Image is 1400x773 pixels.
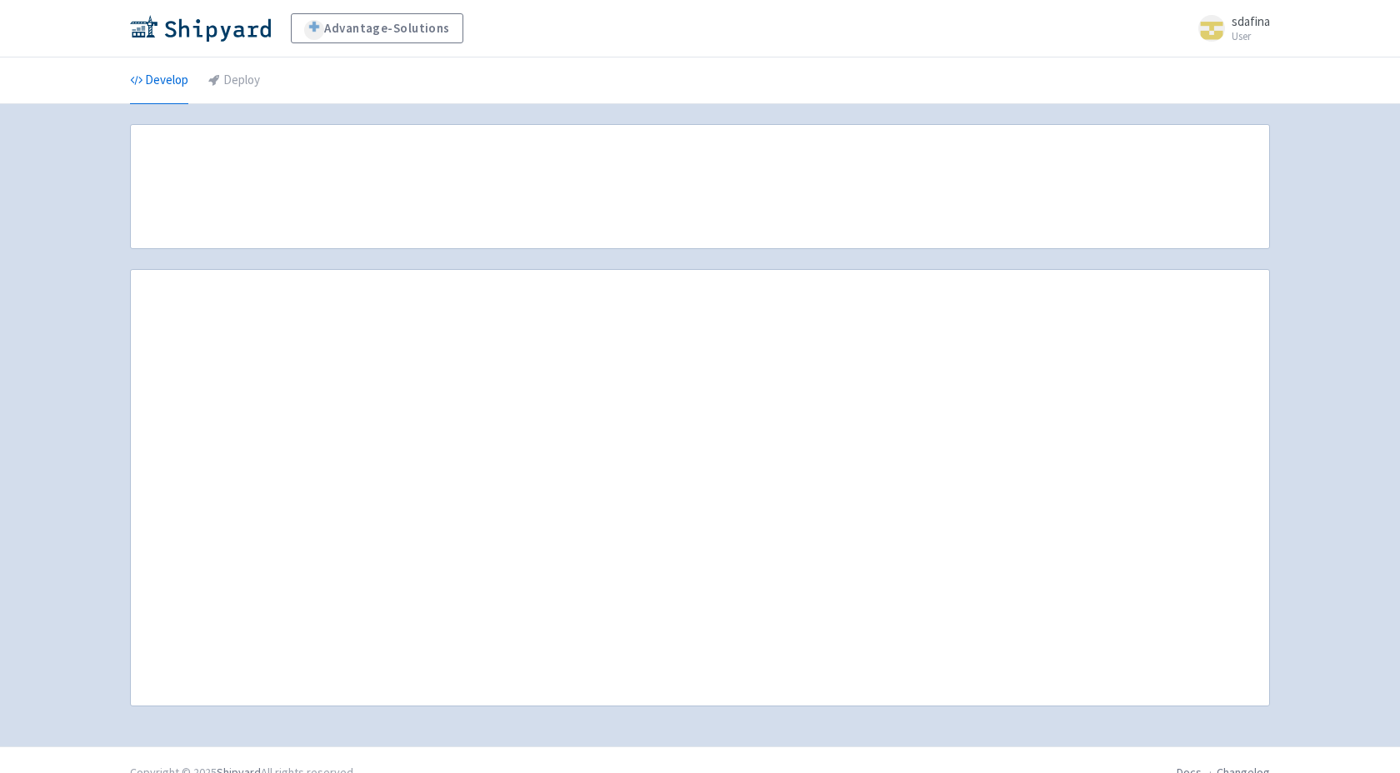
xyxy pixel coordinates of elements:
a: Deploy [208,57,260,104]
a: sdafina User [1188,15,1270,42]
img: Shipyard logo [130,15,271,42]
a: Develop [130,57,188,104]
small: User [1232,31,1270,42]
a: Advantage-Solutions [291,13,463,43]
span: sdafina [1232,13,1270,29]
